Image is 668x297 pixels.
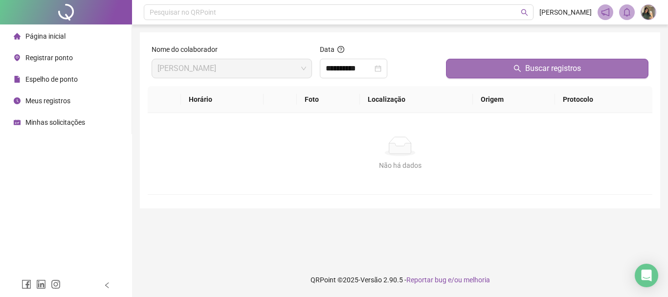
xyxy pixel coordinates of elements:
img: 90509 [641,5,656,20]
span: [PERSON_NAME] [539,7,592,18]
span: facebook [22,279,31,289]
span: Meus registros [25,97,70,105]
span: schedule [14,119,21,126]
span: home [14,33,21,40]
span: linkedin [36,279,46,289]
span: search [521,9,528,16]
th: Protocolo [555,86,652,113]
span: clock-circle [14,97,21,104]
span: Espelho de ponto [25,75,78,83]
span: instagram [51,279,61,289]
label: Nome do colaborador [152,44,224,55]
span: Data [320,46,334,53]
span: file [14,76,21,83]
div: Open Intercom Messenger [635,264,658,287]
span: Buscar registros [525,63,581,74]
span: bell [623,8,631,17]
span: left [104,282,111,289]
span: Versão [360,276,382,284]
span: Página inicial [25,32,66,40]
span: notification [601,8,610,17]
span: Registrar ponto [25,54,73,62]
th: Localização [360,86,473,113]
footer: QRPoint © 2025 - 2.90.5 - [132,263,668,297]
span: environment [14,54,21,61]
span: search [513,65,521,72]
span: question-circle [337,46,344,53]
th: Foto [297,86,360,113]
span: Minhas solicitações [25,118,85,126]
button: Buscar registros [446,59,648,78]
span: Reportar bug e/ou melhoria [406,276,490,284]
span: LUIS ALESSANDRO MORAIS DOS SANTOS [157,59,306,78]
div: Não há dados [159,160,641,171]
th: Origem [473,86,555,113]
th: Horário [181,86,264,113]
